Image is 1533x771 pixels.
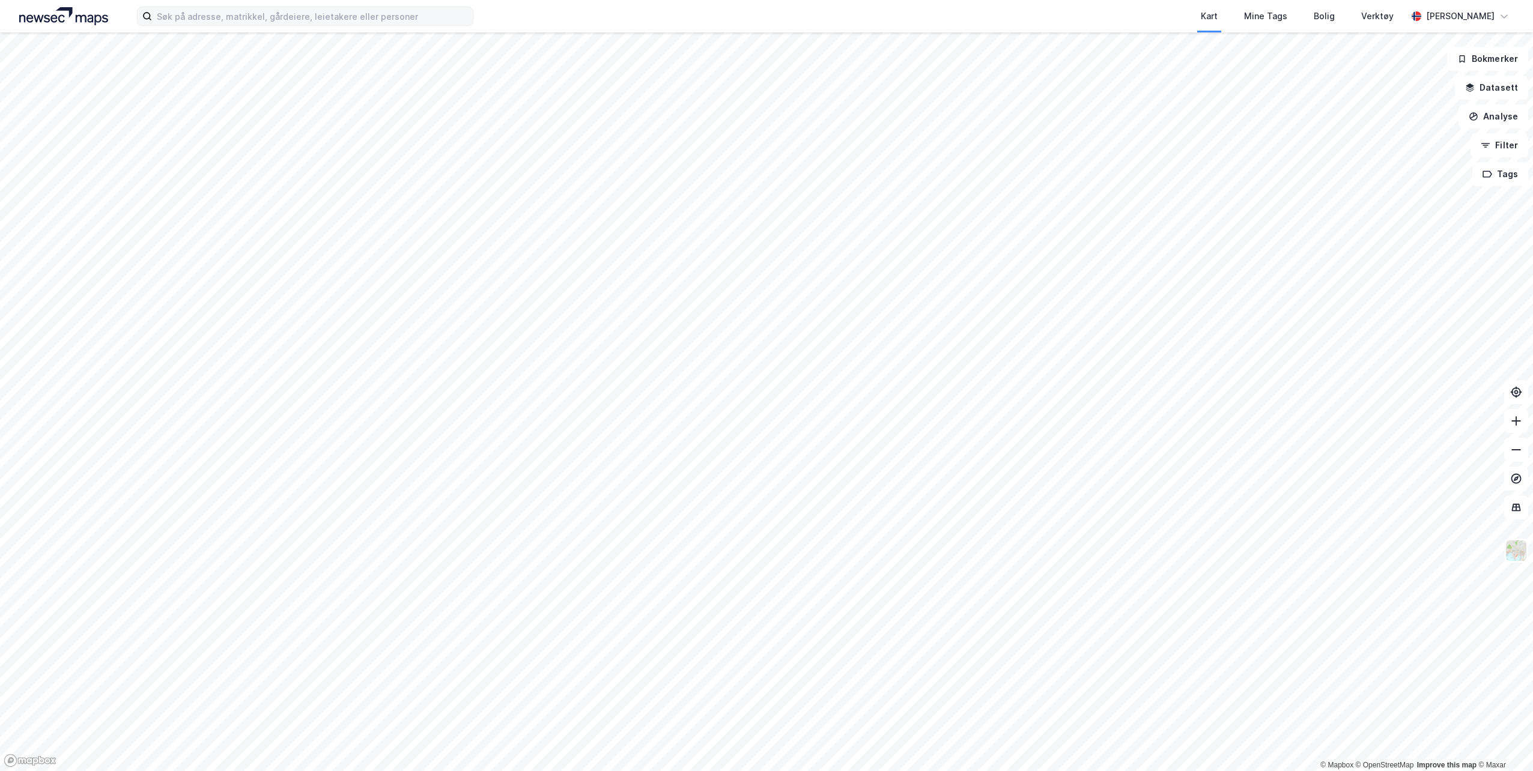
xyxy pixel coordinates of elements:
div: Kart [1201,9,1218,23]
a: Improve this map [1417,761,1477,769]
input: Søk på adresse, matrikkel, gårdeiere, leietakere eller personer [152,7,473,25]
div: Verktøy [1361,9,1394,23]
button: Tags [1472,162,1528,186]
button: Datasett [1455,76,1528,100]
a: Mapbox homepage [4,754,56,767]
a: OpenStreetMap [1356,761,1414,769]
img: Z [1505,539,1528,562]
iframe: Chat Widget [1473,713,1533,771]
div: Mine Tags [1244,9,1287,23]
div: [PERSON_NAME] [1426,9,1495,23]
a: Mapbox [1320,761,1353,769]
div: Bolig [1314,9,1335,23]
img: logo.a4113a55bc3d86da70a041830d287a7e.svg [19,7,108,25]
button: Bokmerker [1447,47,1528,71]
button: Analyse [1459,104,1528,128]
button: Filter [1471,133,1528,157]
